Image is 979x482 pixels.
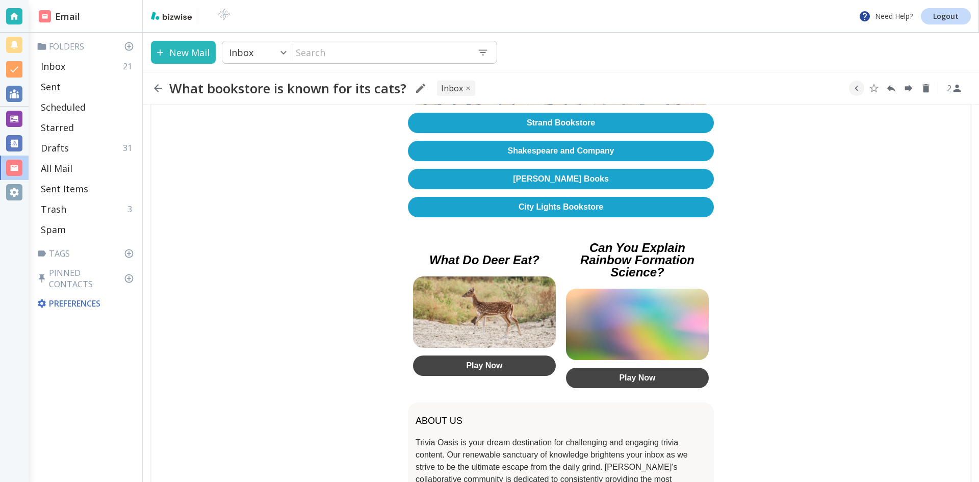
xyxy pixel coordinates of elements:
div: Sent Items [37,179,138,199]
img: bizwise [151,12,192,20]
p: Folders [37,41,138,52]
div: All Mail [37,158,138,179]
p: Logout [933,13,959,20]
img: BioTech International [200,8,247,24]
p: 21 [123,61,136,72]
div: Trash3 [37,199,138,219]
p: Sent [41,81,61,93]
p: Trash [41,203,66,215]
input: Search [293,42,469,63]
div: Spam [37,219,138,240]
h2: What bookstore is known for its cats? [169,80,406,96]
img: DashboardSidebarEmail.svg [39,10,51,22]
div: Preferences [35,294,138,313]
p: 31 [123,142,136,154]
button: New Mail [151,41,216,64]
p: Spam [41,223,66,236]
div: Starred [37,117,138,138]
button: Delete [918,81,934,96]
p: Scheduled [41,101,86,113]
p: All Mail [41,162,72,174]
p: Inbox [229,46,253,59]
p: Inbox [41,60,65,72]
p: INBOX [441,83,463,94]
div: Inbox21 [37,56,138,77]
p: 3 [127,204,136,215]
a: Logout [921,8,971,24]
button: Forward [901,81,916,96]
button: See Participants [942,76,967,100]
div: Scheduled [37,97,138,117]
p: Preferences [37,298,136,309]
p: Tags [37,248,138,259]
p: Need Help? [859,10,913,22]
p: Drafts [41,142,69,154]
button: Reply [884,81,899,96]
p: Pinned Contacts [37,267,138,290]
div: Drafts31 [37,138,138,158]
p: 2 [947,83,951,94]
p: Sent Items [41,183,88,195]
div: Sent [37,77,138,97]
p: Starred [41,121,74,134]
h2: Email [39,10,80,23]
